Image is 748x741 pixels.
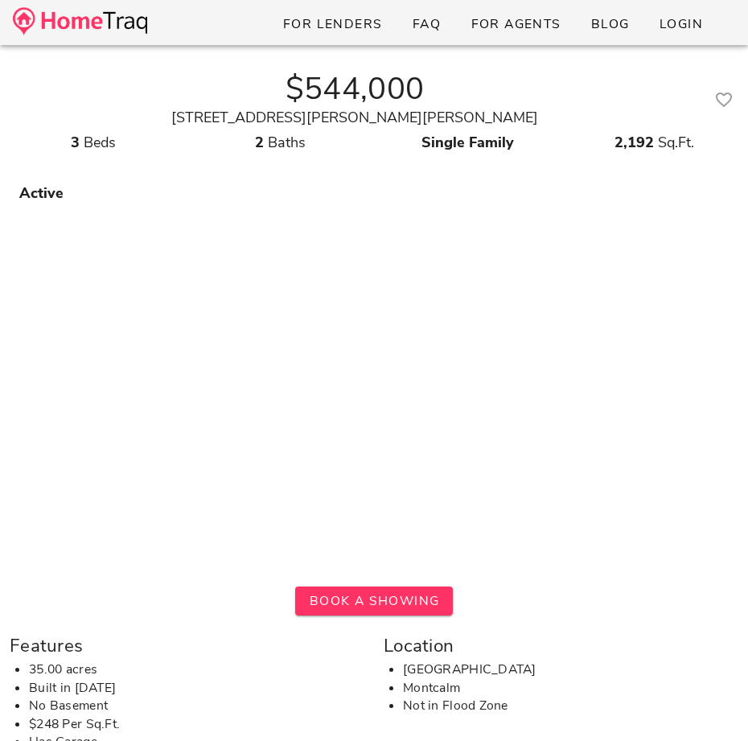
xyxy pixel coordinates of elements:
a: For Lenders [269,10,396,39]
strong: Single Family [421,133,514,152]
strong: 2,192 [614,133,654,152]
li: Montcalm [403,679,738,698]
a: Blog [577,10,643,39]
span: FAQ [412,15,442,33]
strong: Active [19,183,64,203]
li: 35.00 acres [29,661,364,679]
a: For Agents [457,10,573,39]
div: [STREET_ADDRESS][PERSON_NAME][PERSON_NAME] [10,107,700,129]
li: Not in Flood Zone [403,697,738,715]
span: For Agents [470,15,561,33]
a: FAQ [399,10,454,39]
span: For Lenders [282,15,383,33]
strong: 3 [71,133,80,152]
span: Blog [590,15,630,33]
span: Book A Showing [308,592,439,610]
li: [GEOGRAPHIC_DATA] [403,661,738,679]
div: Location [384,632,738,661]
iframe: Chat Widget [668,664,748,741]
li: Built in [DATE] [29,679,364,698]
span: Login [659,15,703,33]
li: No Basement [29,697,364,715]
strong: 2 [255,133,264,152]
span: Sq.Ft. [658,133,694,152]
span: Baths [268,133,306,152]
a: Login [646,10,716,39]
button: Book A Showing [295,587,452,615]
li: $248 Per Sq.Ft. [29,715,364,734]
span: Beds [84,133,116,152]
img: desktop-logo.34a1112.png [13,7,147,35]
div: Features [10,632,364,661]
strong: $544,000 [286,68,424,110]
